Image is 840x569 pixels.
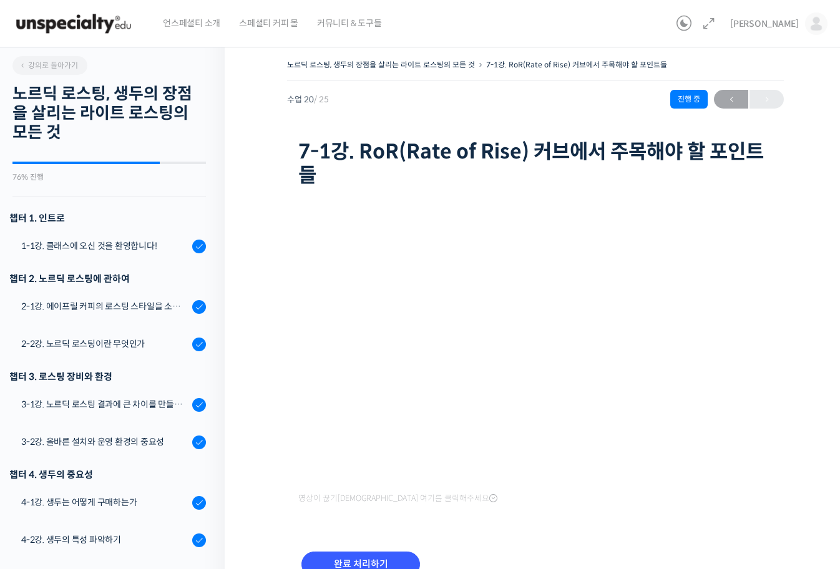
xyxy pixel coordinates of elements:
div: 챕터 2. 노르딕 로스팅에 관하여 [9,270,206,287]
span: 수업 20 [287,95,329,104]
h2: 노르딕 로스팅, 생두의 장점을 살리는 라이트 로스팅의 모든 것 [12,84,206,143]
a: ←이전 [714,90,748,109]
div: 챕터 3. 로스팅 장비와 환경 [9,368,206,385]
div: 76% 진행 [12,173,206,181]
span: 강의로 돌아가기 [19,61,78,70]
div: 4-2강. 생두의 특성 파악하기 [21,533,188,547]
div: 3-1강. 노르딕 로스팅 결과에 큰 차이를 만들어내는 로스팅 머신의 종류와 환경 [21,397,188,411]
h1: 7-1강. RoR(Rate of Rise) 커브에서 주목해야 할 포인트들 [298,140,773,188]
a: 7-1강. RoR(Rate of Rise) 커브에서 주목해야 할 포인트들 [486,60,667,69]
span: ← [714,91,748,108]
span: 영상이 끊기[DEMOGRAPHIC_DATA] 여기를 클릭해주세요 [298,494,497,503]
a: 노르딕 로스팅, 생두의 장점을 살리는 라이트 로스팅의 모든 것 [287,60,475,69]
div: 2-1강. 에이프릴 커피의 로스팅 스타일을 소개합니다 [21,299,188,313]
div: 3-2강. 올바른 설치와 운영 환경의 중요성 [21,435,188,449]
div: 진행 중 [670,90,708,109]
div: 2-2강. 노르딕 로스팅이란 무엇인가 [21,337,188,351]
div: 1-1강. 클래스에 오신 것을 환영합니다! [21,239,188,253]
div: 4-1강. 생두는 어떻게 구매하는가 [21,495,188,509]
h3: 챕터 1. 인트로 [9,210,206,226]
a: 강의로 돌아가기 [12,56,87,75]
span: [PERSON_NAME] [730,18,799,29]
div: 챕터 4. 생두의 중요성 [9,466,206,483]
span: / 25 [314,94,329,105]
